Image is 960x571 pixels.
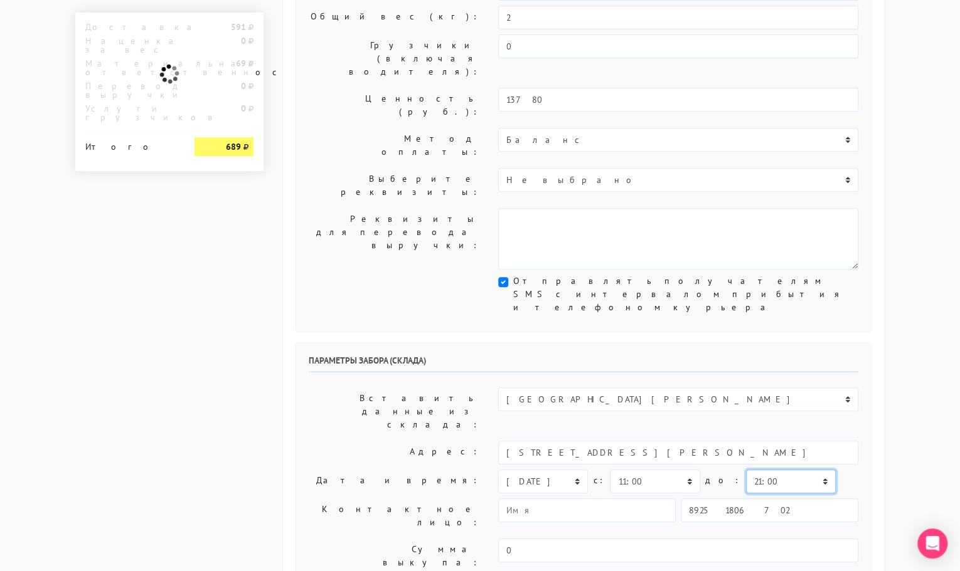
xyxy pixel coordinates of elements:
[231,21,246,33] strong: 591
[299,208,489,270] label: Реквизиты для перевода выручки:
[498,498,676,522] input: Имя
[76,81,185,99] div: Перевод выручки
[76,36,185,54] div: Наценка за вес
[299,498,489,533] label: Контактное лицо:
[299,387,489,436] label: Вставить данные из склада:
[85,137,176,151] div: Итого
[299,168,489,203] label: Выберите реквизиты:
[299,6,489,29] label: Общий вес (кг):
[299,441,489,464] label: Адрес:
[309,355,858,372] h6: Параметры забора (склада)
[299,128,489,163] label: Метод оплаты:
[299,469,489,493] label: Дата и время:
[299,34,489,83] label: Грузчики (включая водителя):
[917,528,947,558] div: Open Intercom Messenger
[76,104,185,122] div: Услуги грузчиков
[226,141,241,152] strong: 689
[593,469,605,491] label: c:
[513,275,858,314] label: Отправлять получателям SMS с интервалом прибытия и телефоном курьера
[76,23,185,31] div: Доставка
[158,63,181,85] img: ajax-loader.gif
[76,59,185,76] div: Материальная ответственность
[705,469,741,491] label: до:
[299,88,489,123] label: Ценность (руб.):
[681,498,858,522] input: Телефон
